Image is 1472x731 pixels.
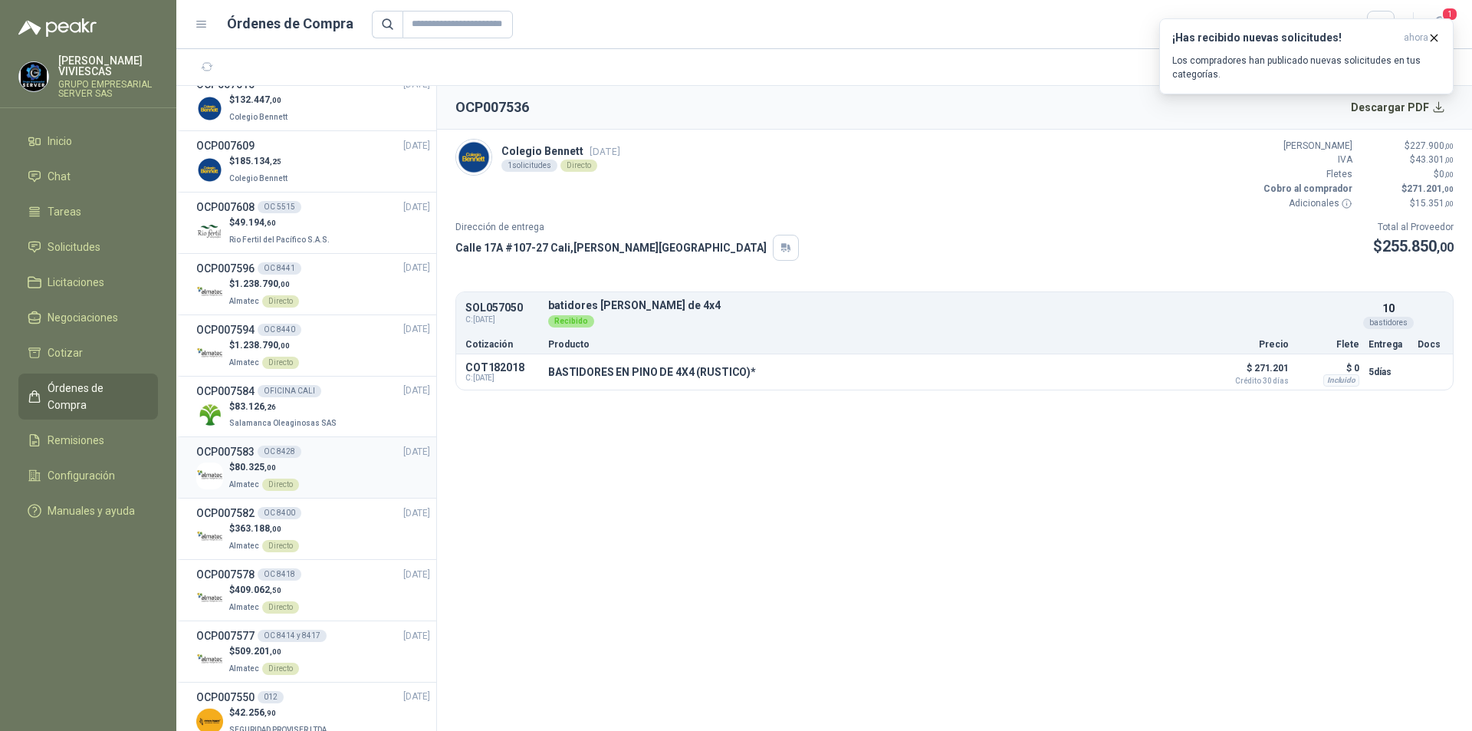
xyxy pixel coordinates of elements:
p: Cotización [465,340,539,349]
span: 0 [1439,169,1454,179]
div: OC 8414 y 8417 [258,630,327,642]
p: $ [229,93,291,107]
span: Negociaciones [48,309,118,326]
p: Precio [1212,340,1289,349]
span: Manuales y ayuda [48,502,135,519]
img: Company Logo [196,585,223,612]
img: Company Logo [196,463,223,489]
div: OC 8418 [258,568,301,581]
span: 49.194 [235,217,276,228]
span: C: [DATE] [465,374,539,383]
p: $ [229,644,299,659]
h3: OCP007578 [196,566,255,583]
p: 10 [1382,300,1395,317]
p: $ [1362,196,1454,211]
span: [DATE] [403,506,430,521]
h3: OCP007550 [196,689,255,706]
img: Company Logo [196,156,223,183]
span: [DATE] [590,146,620,157]
h3: OCP007608 [196,199,255,216]
span: 255.850 [1382,237,1454,255]
span: ,00 [270,96,281,104]
span: ,00 [1442,185,1454,193]
p: Producto [548,340,1203,349]
a: Negociaciones [18,303,158,332]
div: Incluido [1323,374,1359,387]
h1: Órdenes de Compra [227,13,353,35]
p: $ [1362,139,1454,153]
div: OC 8400 [258,507,301,519]
h3: OCP007582 [196,505,255,522]
span: Crédito 30 días [1212,377,1289,385]
span: ,00 [270,647,281,656]
span: ,00 [1444,142,1454,150]
span: ,90 [264,709,276,717]
a: OCP007583OC 8428[DATE] Company Logo$80.325,00AlmatecDirecto [196,443,430,492]
span: 83.126 [235,401,276,412]
span: ,00 [278,341,290,350]
span: 1.238.790 [235,278,290,289]
span: Almatec [229,603,259,611]
span: Tareas [48,203,81,220]
span: 15.351 [1415,198,1454,209]
img: Company Logo [19,62,48,91]
p: $ [1362,153,1454,167]
a: Remisiones [18,426,158,455]
p: SOL057050 [465,302,539,314]
span: ahora [1404,31,1428,44]
div: Directo [262,357,299,369]
span: Remisiones [48,432,104,449]
span: Solicitudes [48,239,100,255]
h2: OCP007536 [455,97,529,118]
img: Company Logo [196,279,223,306]
p: COT182018 [465,361,539,374]
p: Calle 17A #107-27 Cali , [PERSON_NAME][GEOGRAPHIC_DATA] [455,239,767,256]
p: $ [229,460,299,475]
span: ,00 [1444,199,1454,208]
a: Manuales y ayuda [18,496,158,525]
span: Almatec [229,297,259,305]
div: Recibido [548,315,594,328]
span: ,50 [270,586,281,594]
span: 43.301 [1415,154,1454,165]
span: ,26 [264,403,276,411]
span: Órdenes de Compra [48,380,143,413]
p: batidores [PERSON_NAME] de 4x4 [548,300,1359,311]
div: OC 5515 [258,201,301,213]
h3: OCP007583 [196,443,255,460]
span: C: [DATE] [465,314,539,326]
span: ,00 [264,463,276,472]
span: 80.325 [235,462,276,473]
span: 185.134 [235,156,281,166]
a: Configuración [18,461,158,490]
span: Colegio Bennett [229,113,287,121]
span: [DATE] [403,568,430,582]
h3: OCP007577 [196,627,255,644]
img: Company Logo [196,341,223,367]
p: GRUPO EMPRESARIAL SERVER SAS [58,80,158,98]
span: ,00 [278,280,290,288]
img: Company Logo [196,524,223,551]
span: 1.238.790 [235,340,290,351]
span: 509.201 [235,646,281,657]
span: Almatec [229,664,259,673]
div: Directo [560,160,597,172]
h3: OCP007594 [196,321,255,338]
img: Company Logo [196,401,223,428]
span: [DATE] [403,322,430,337]
p: Entrega [1368,340,1408,349]
span: 271.201 [1407,183,1454,194]
img: Company Logo [196,95,223,122]
a: OCP007609[DATE] Company Logo$185.134,25Colegio Bennett [196,137,430,186]
p: $ [1373,235,1454,258]
div: Directo [262,663,299,675]
img: Logo peakr [18,18,97,37]
span: ,00 [1437,240,1454,255]
a: OCP007578OC 8418[DATE] Company Logo$409.062,50AlmatecDirecto [196,566,430,614]
div: Directo [262,295,299,308]
p: Adicionales [1260,196,1352,211]
a: OCP007610[DATE] Company Logo$132.447,00Colegio Bennett [196,76,430,124]
p: $ [229,583,299,598]
span: Rio Fertil del Pacífico S.A.S. [229,235,330,244]
p: IVA [1260,153,1352,167]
